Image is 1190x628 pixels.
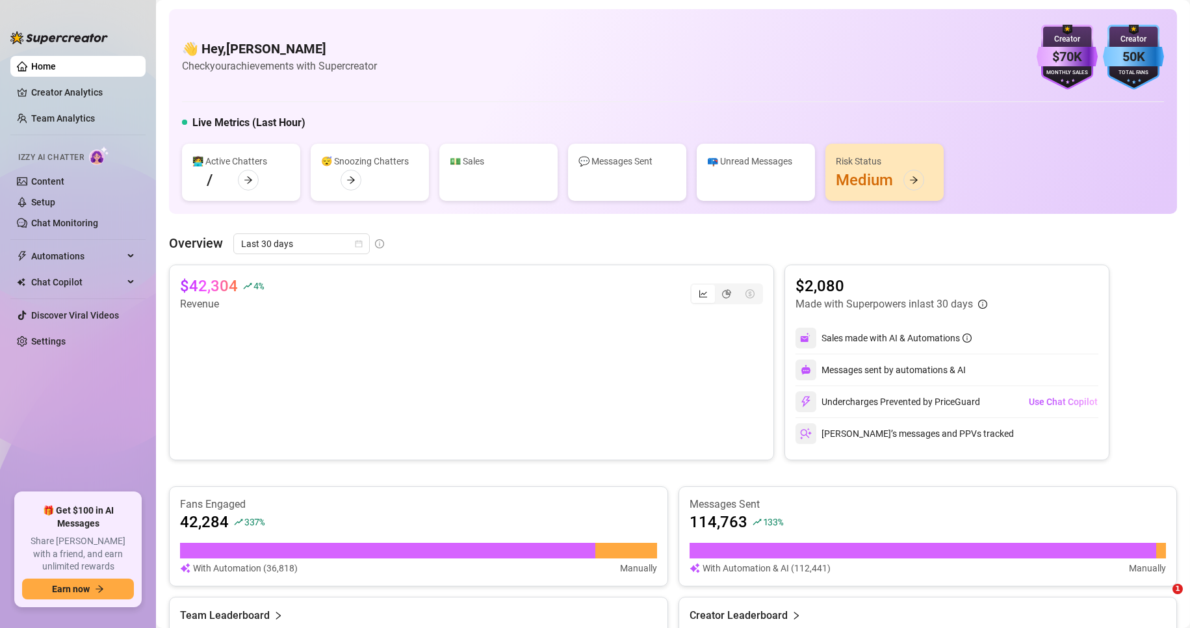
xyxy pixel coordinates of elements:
span: Izzy AI Chatter [18,151,84,164]
a: Content [31,176,64,187]
div: 📪 Unread Messages [707,154,805,168]
button: Use Chat Copilot [1028,391,1098,412]
h4: 👋 Hey, [PERSON_NAME] [182,40,377,58]
span: arrow-right [95,584,104,594]
img: svg%3e [800,332,812,344]
article: 42,284 [180,512,229,532]
span: 133 % [763,516,783,528]
img: svg%3e [800,396,812,408]
img: logo-BBDzfeDw.svg [10,31,108,44]
span: right [274,608,283,623]
article: Fans Engaged [180,497,657,512]
div: Monthly Sales [1037,69,1098,77]
img: AI Chatter [89,146,109,165]
div: 💵 Sales [450,154,547,168]
span: right [792,608,801,623]
div: Undercharges Prevented by PriceGuard [795,391,980,412]
img: svg%3e [180,561,190,575]
a: Team Analytics [31,113,95,124]
span: calendar [355,240,363,248]
span: arrow-right [346,176,356,185]
span: rise [243,281,252,291]
div: Sales made with AI & Automations [821,331,972,345]
img: purple-badge-B9DA21FR.svg [1037,25,1098,90]
h5: Live Metrics (Last Hour) [192,115,305,131]
article: Check your achievements with Supercreator [182,58,377,74]
img: svg%3e [800,428,812,439]
div: 👩‍💻 Active Chatters [192,154,290,168]
span: 1 [1172,584,1183,594]
article: Revenue [180,296,263,312]
img: blue-badge-DgoSNQY1.svg [1103,25,1164,90]
iframe: Intercom live chat [1146,584,1177,615]
div: 😴 Snoozing Chatters [321,154,419,168]
a: Setup [31,197,55,207]
a: Home [31,61,56,72]
article: $2,080 [795,276,987,296]
span: 🎁 Get $100 in AI Messages [22,504,134,530]
article: 114,763 [690,512,747,532]
div: Risk Status [836,154,933,168]
span: pie-chart [722,289,731,298]
a: Creator Analytics [31,82,135,103]
div: Total Fans [1103,69,1164,77]
span: Use Chat Copilot [1029,397,1098,407]
article: Creator Leaderboard [690,608,788,623]
span: Last 30 days [241,234,362,254]
span: Automations [31,246,123,267]
article: With Automation & AI (112,441) [703,561,831,575]
img: svg%3e [690,561,700,575]
span: 337 % [244,516,265,528]
div: Messages sent by automations & AI [795,360,966,380]
span: Share [PERSON_NAME] with a friend, and earn unlimited rewards [22,535,134,573]
article: Manually [1129,561,1166,575]
span: line-chart [699,289,708,298]
article: Manually [620,561,657,575]
article: Overview [169,233,223,253]
span: info-circle [978,300,987,309]
article: With Automation (36,818) [193,561,298,575]
a: Discover Viral Videos [31,310,119,321]
span: rise [753,517,762,527]
span: rise [234,517,243,527]
span: arrow-right [909,176,918,185]
article: Made with Superpowers in last 30 days [795,296,973,312]
article: Team Leaderboard [180,608,270,623]
div: [PERSON_NAME]’s messages and PPVs tracked [795,423,1014,444]
div: Creator [1037,33,1098,46]
img: svg%3e [801,365,811,375]
div: segmented control [690,283,763,304]
div: $70K [1037,47,1098,67]
span: 4 % [253,280,263,292]
span: arrow-right [244,176,253,185]
div: 💬 Messages Sent [578,154,676,168]
div: 50K [1103,47,1164,67]
article: Messages Sent [690,497,1167,512]
span: dollar-circle [745,289,755,298]
a: Chat Monitoring [31,218,98,228]
div: Creator [1103,33,1164,46]
span: info-circle [375,239,384,248]
span: thunderbolt [17,251,27,261]
span: info-circle [963,334,972,343]
span: Chat Copilot [31,272,123,293]
a: Settings [31,336,66,347]
span: Earn now [52,584,90,594]
article: $42,304 [180,276,238,296]
img: Chat Copilot [17,278,25,287]
button: Earn nowarrow-right [22,579,134,599]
